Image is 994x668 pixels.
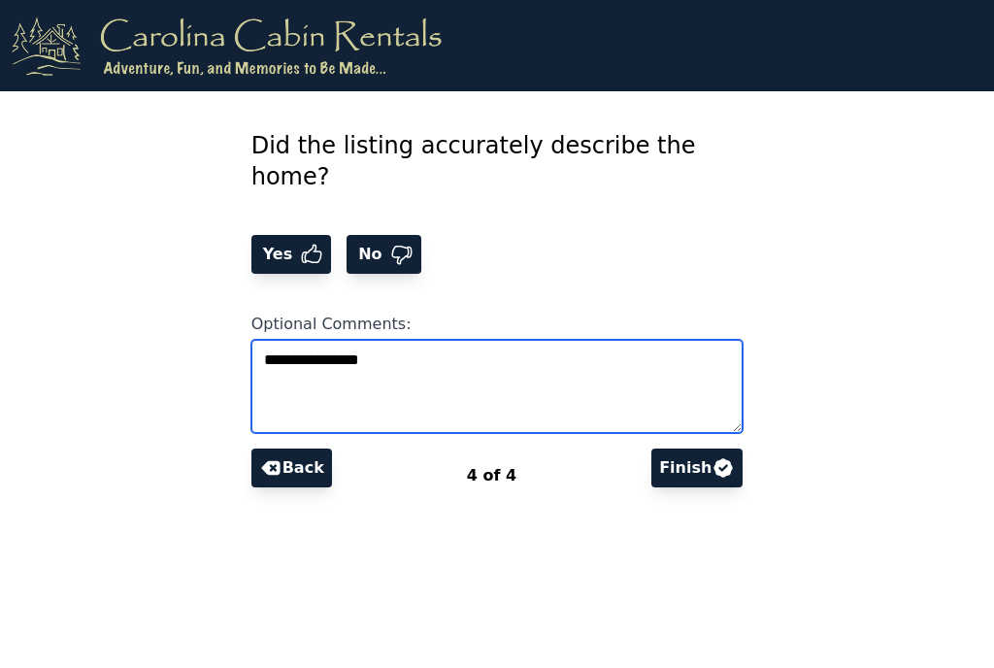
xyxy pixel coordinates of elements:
[251,132,696,190] span: Did the listing accurately describe the home?
[251,315,412,333] span: Optional Comments:
[354,243,389,266] span: No
[251,449,332,487] button: Back
[12,16,442,76] img: logo.png
[467,466,516,484] span: 4 of 4
[347,235,420,274] button: No
[251,235,332,274] button: Yes
[251,340,744,433] textarea: Optional Comments:
[651,449,743,487] button: Finish
[259,243,301,266] span: Yes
